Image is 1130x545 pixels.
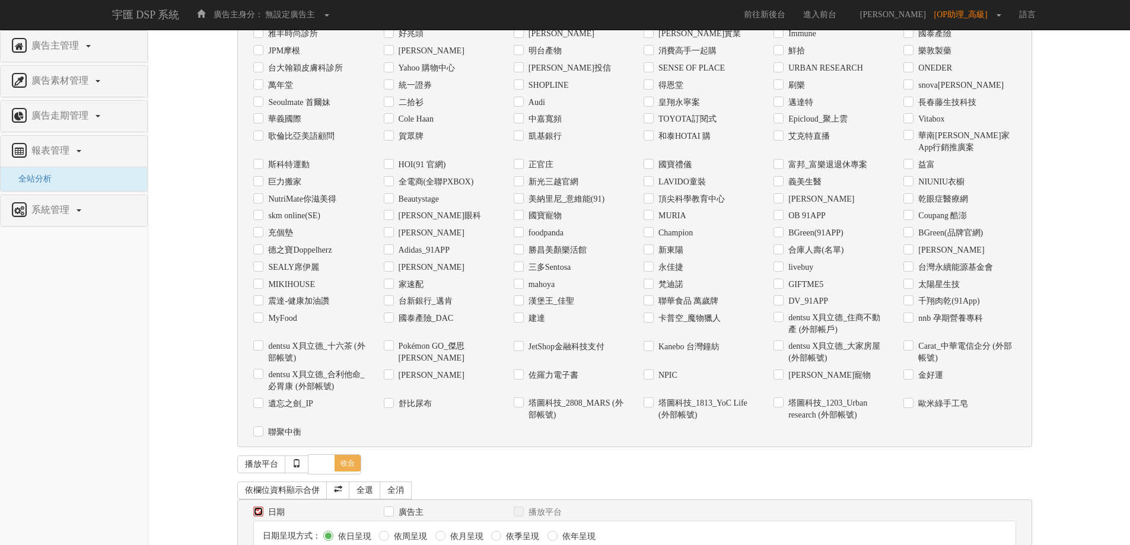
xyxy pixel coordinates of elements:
label: MURIA [655,210,686,222]
label: 勝昌美顏樂活館 [526,244,587,256]
label: NPIC [655,369,677,381]
a: 廣告素材管理 [9,72,138,91]
label: OB 91APP [785,210,826,222]
label: mahoya [526,279,555,291]
label: Kanebo 台灣鐘紡 [655,341,720,353]
label: JetShop金融科技支付 [526,341,604,353]
label: 依日呈現 [335,531,371,543]
label: MyFood [265,313,297,324]
label: dentsu X貝立德_十六茶 (外部帳號) [265,340,365,364]
label: 中嘉寬頻 [526,113,562,125]
label: SENSE ОF PLACE [655,62,725,74]
label: 千翔肉乾(91App) [915,295,979,307]
label: snova[PERSON_NAME] [915,79,1004,91]
label: 播放平台 [526,506,562,518]
label: 華南[PERSON_NAME]家App行銷推廣案 [915,130,1016,154]
label: 永佳捷 [655,262,683,273]
label: 遺忘之劍_IP [265,398,313,410]
label: 凱基銀行 [526,130,562,142]
label: 依年呈現 [559,531,596,543]
span: 廣告主管理 [28,40,85,50]
label: 益富 [915,159,935,171]
label: 塔圖科技_1813_YoC Life (外部帳號) [655,397,756,421]
label: [PERSON_NAME] [396,262,464,273]
label: 樂敦製藥 [915,45,951,57]
label: 艾克特直播 [785,130,830,142]
label: 依周呈現 [391,531,427,543]
label: 台灣永續能源基金會 [915,262,993,273]
a: 廣告走期管理 [9,107,138,126]
label: 佐羅力電子書 [526,369,578,381]
span: 無設定廣告主 [265,10,315,19]
label: 全電商(全聯PXBOX) [396,176,474,188]
label: skm online(SE) [265,210,320,222]
label: 太陽星生技 [915,279,960,291]
label: 國寶寵物 [526,210,562,222]
label: [PERSON_NAME] [396,227,464,239]
label: 和泰HOTAI 購 [655,130,711,142]
label: 二拾衫 [396,97,424,109]
label: [PERSON_NAME] [396,45,464,57]
label: nnb 孕期營養專科 [915,313,983,324]
label: Immune [785,28,816,40]
label: JPM摩根 [265,45,300,57]
span: [PERSON_NAME] [854,10,932,19]
span: 日期呈現方式： [263,531,321,540]
label: 美納里尼_意維能(91) [526,193,604,205]
label: Adidas_91APP [396,244,450,256]
label: BGreen(品牌官網) [915,227,983,239]
label: Audi [526,97,545,109]
label: TOYOTA訂閱式 [655,113,717,125]
label: 賀眾牌 [396,130,424,142]
label: BGreen(91APP) [785,227,843,239]
label: 塔圖科技_1203_Urban research (外部帳號) [785,397,886,421]
label: DV_91APP [785,295,828,307]
label: 義美生醫 [785,176,822,188]
label: [PERSON_NAME]眼科 [396,210,481,222]
label: 國寶禮儀 [655,159,692,171]
label: 正官庄 [526,159,553,171]
label: 統一證券 [396,79,432,91]
label: HOI(91 官網) [396,159,446,171]
span: 廣告走期管理 [28,110,94,120]
label: 德之寶Doppelherz [265,244,332,256]
label: 歐米綠手工皂 [915,398,968,410]
label: GIFTME5 [785,279,823,291]
label: 新東陽 [655,244,683,256]
label: 巨力搬家 [265,176,301,188]
label: 依季呈現 [503,531,539,543]
label: [PERSON_NAME] [526,28,594,40]
label: 家速配 [396,279,424,291]
label: dentsu X貝立德_大家房屋 (外部帳號) [785,340,886,364]
label: 台大翰穎皮膚科診所 [265,62,343,74]
a: 系統管理 [9,201,138,220]
a: 廣告主管理 [9,37,138,56]
a: 報表管理 [9,142,138,161]
a: 全站分析 [9,174,52,183]
label: 明台產物 [526,45,562,57]
label: 聯聚中衡 [265,426,301,438]
label: 得恩堂 [655,79,683,91]
span: 廣告素材管理 [28,75,94,85]
label: LAVIDO童裝 [655,176,706,188]
label: SHOPLINE [526,79,569,91]
label: 漢堡王_佳聖 [526,295,574,307]
label: dentsu X貝立德_住商不動產 (外部帳戶) [785,312,886,336]
label: Seoulmate 首爾妹 [265,97,330,109]
label: 日期 [265,506,285,518]
label: Cole Haan [396,113,434,125]
label: [PERSON_NAME]寵物 [785,369,871,381]
label: SEALY席伊麗 [265,262,319,273]
label: 新光三越官網 [526,176,578,188]
label: 依月呈現 [447,531,483,543]
label: ONEDER [915,62,952,74]
label: dentsu X貝立德_合利他命_必胃康 (外部帳號) [265,369,365,393]
label: Beautystage [396,193,439,205]
a: 全消 [380,482,412,499]
label: 金好運 [915,369,943,381]
label: [PERSON_NAME] [915,244,984,256]
label: NIUNIU衣櫥 [915,176,965,188]
span: 廣告主身分： [214,10,263,19]
label: MIKIHOUSE [265,279,315,291]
